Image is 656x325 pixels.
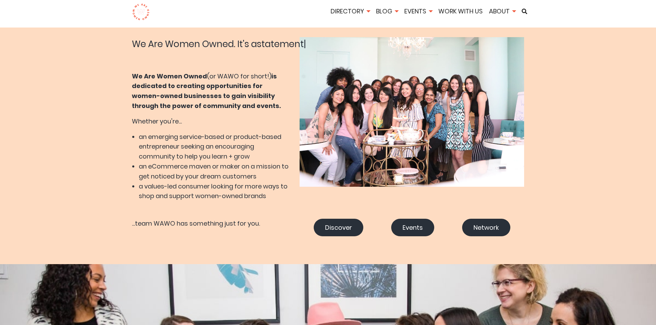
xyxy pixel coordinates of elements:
[132,72,290,111] p: (or WAWO for short!)
[304,38,306,50] span: |
[139,162,290,182] li: an eCommerce maven or maker on a mission to get noticed by your dream customers
[374,7,400,18] li: Blog
[132,3,150,21] img: logo
[314,219,363,236] a: Discover
[139,132,290,162] li: an emerging service-based or product-based entrepreneur seeking an encouraging community to help ...
[328,7,372,15] a: Directory
[257,38,304,50] span: statement
[391,219,434,236] a: Events
[436,7,485,15] a: Work With Us
[487,7,518,18] li: About
[300,37,524,187] img: Sisterhood group
[139,182,290,202] li: a values-led consumer looking for more ways to shop and support women-owned brands
[132,117,290,127] p: Whether you're...
[402,7,435,15] a: Events
[402,7,435,18] li: Events
[519,9,530,14] a: Search
[487,7,518,15] a: About
[374,7,400,15] a: Blog
[462,219,510,236] a: Network
[132,219,290,236] p: ...team WAWO has something just for you.
[328,7,372,18] li: Directory
[132,72,207,80] b: We Are Women Owned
